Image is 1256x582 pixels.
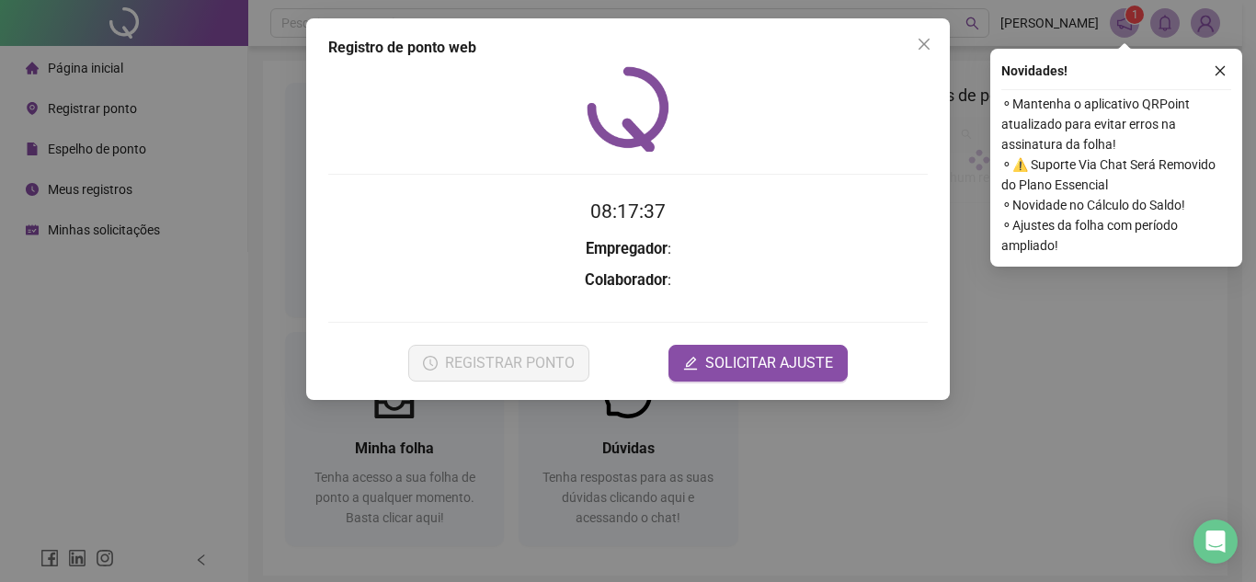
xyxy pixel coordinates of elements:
[328,37,928,59] div: Registro de ponto web
[1001,61,1068,81] span: Novidades !
[668,345,848,382] button: editSOLICITAR AJUSTE
[705,352,833,374] span: SOLICITAR AJUSTE
[683,356,698,371] span: edit
[1001,94,1231,154] span: ⚬ Mantenha o aplicativo QRPoint atualizado para evitar erros na assinatura da folha!
[328,237,928,261] h3: :
[586,240,668,257] strong: Empregador
[587,66,669,152] img: QRPoint
[1001,215,1231,256] span: ⚬ Ajustes da folha com período ampliado!
[909,29,939,59] button: Close
[917,37,931,51] span: close
[1001,154,1231,195] span: ⚬ ⚠️ Suporte Via Chat Será Removido do Plano Essencial
[1001,195,1231,215] span: ⚬ Novidade no Cálculo do Saldo!
[408,345,589,382] button: REGISTRAR PONTO
[1214,64,1227,77] span: close
[590,200,666,223] time: 08:17:37
[328,268,928,292] h3: :
[585,271,668,289] strong: Colaborador
[1193,519,1238,564] div: Open Intercom Messenger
